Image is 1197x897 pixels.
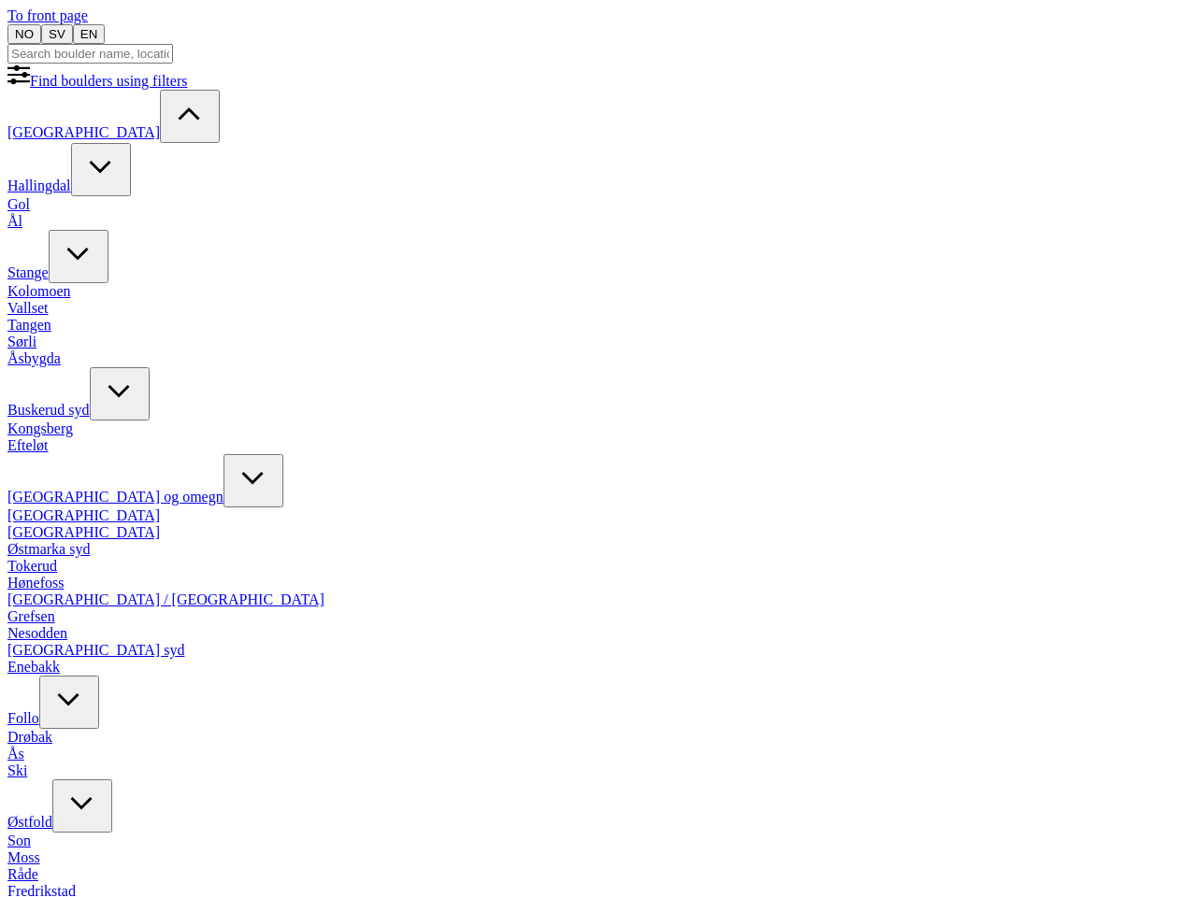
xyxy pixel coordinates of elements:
a: [GEOGRAPHIC_DATA] [7,524,160,540]
a: [GEOGRAPHIC_DATA] og omegn [7,489,224,505]
a: Vallset [7,300,49,316]
a: Find boulders using filters [7,73,187,89]
a: Ski [7,762,27,778]
button: EN [73,24,106,44]
a: [GEOGRAPHIC_DATA] / [GEOGRAPHIC_DATA] [7,591,324,607]
input: Search boulder name, location or collection [7,44,173,64]
a: [GEOGRAPHIC_DATA] [7,507,160,523]
a: Efteløt [7,437,49,453]
a: Hallingdal [7,178,71,193]
a: [GEOGRAPHIC_DATA] syd [7,642,184,658]
button: NO [7,24,41,44]
a: Buskerud syd [7,402,90,418]
a: Ål [7,213,22,229]
a: Moss [7,849,40,865]
a: Østmarka syd [7,541,90,557]
a: Sørli [7,334,36,349]
a: Østfold [7,814,52,830]
a: Kongsberg [7,420,73,436]
a: Stange [7,264,49,280]
a: Grefsen [7,608,55,624]
a: Nesodden [7,625,67,641]
a: Drøbak [7,729,52,745]
a: Råde [7,866,38,882]
a: Åsbygda [7,350,61,366]
a: Kolomoen [7,283,71,299]
a: Son [7,833,31,848]
a: Follo [7,710,39,726]
a: Hønefoss [7,575,64,591]
a: Tangen [7,317,51,333]
a: Enebakk [7,659,60,675]
button: SV [41,24,73,44]
a: Gol [7,196,30,212]
a: Ås [7,746,24,762]
span: Find boulders using filters [30,73,187,89]
a: Tokerud [7,558,57,574]
a: To front page [7,7,88,23]
a: [GEOGRAPHIC_DATA] [7,124,160,140]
